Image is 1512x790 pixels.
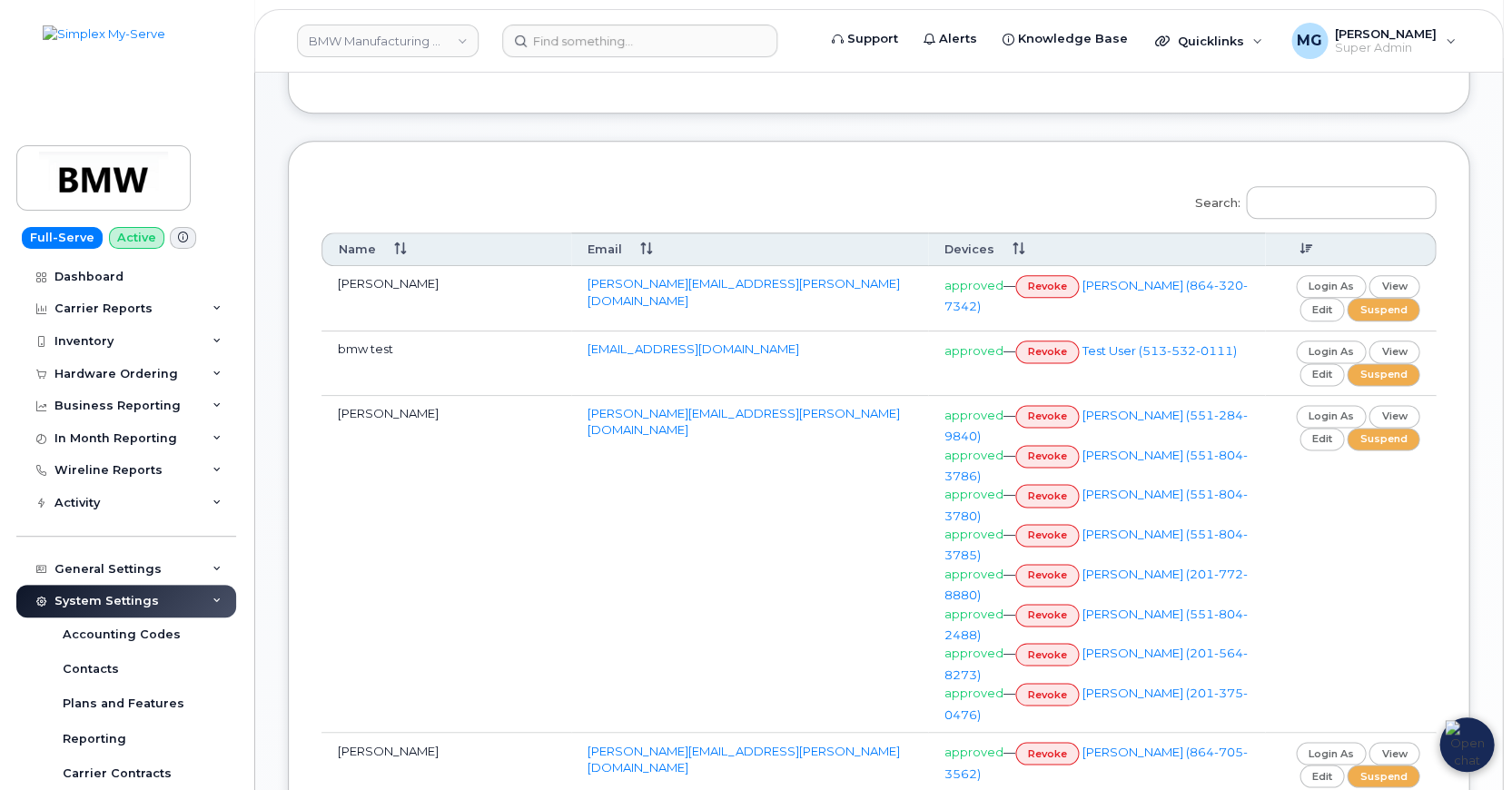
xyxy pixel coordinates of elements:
a: [PERSON_NAME] (551-284-9840) [944,408,1248,443]
span: Knowledge Base [1018,30,1128,48]
td: — [928,331,1266,396]
a: [PERSON_NAME] (201-564-8273) [944,646,1248,681]
span: approved [944,686,1003,700]
span: approved [944,745,1003,759]
span: approved [944,448,1003,462]
span: Quicklinks [1177,34,1243,48]
img: Open chat [1445,720,1488,768]
td: bmw test [321,331,571,396]
th: Devices: activate to sort column ascending [928,232,1266,266]
a: revoke [1015,275,1080,298]
input: Search: [1246,186,1436,219]
a: [PERSON_NAME] (864-320-7342) [944,278,1248,313]
td: — — — — — — — — [928,396,1266,733]
td: [PERSON_NAME] [321,396,571,733]
span: MG [1297,30,1322,52]
span: approved [944,408,1003,422]
a: Knowledge Base [990,21,1141,57]
a: view [1369,341,1419,363]
a: Support [819,21,911,57]
span: [PERSON_NAME] [1335,26,1437,41]
a: revoke [1015,524,1080,547]
a: [EMAIL_ADDRESS][DOMAIN_NAME] [588,341,799,356]
td: [PERSON_NAME] [321,266,571,331]
span: approved [944,567,1003,581]
a: edit [1300,428,1345,450]
a: [PERSON_NAME][EMAIL_ADDRESS][PERSON_NAME][DOMAIN_NAME] [588,276,900,308]
a: Alerts [911,21,990,57]
div: Quicklinks [1142,23,1275,59]
a: suspend [1347,765,1419,787]
a: revoke [1015,643,1080,666]
a: Test User (513-532-0111) [1082,342,1236,357]
a: [PERSON_NAME] (551-804-2488) [944,607,1248,642]
a: revoke [1015,341,1080,363]
span: approved [944,607,1003,621]
a: revoke [1015,564,1080,587]
a: [PERSON_NAME] (201-375-0476) [944,686,1248,721]
a: BMW Manufacturing Co LLC [297,25,479,57]
a: revoke [1015,604,1080,627]
a: view [1369,275,1419,298]
a: suspend [1347,298,1419,321]
a: revoke [1015,484,1080,507]
span: approved [944,527,1003,541]
a: [PERSON_NAME] (201-772-8880) [944,567,1248,602]
a: [PERSON_NAME] (551-804-3785) [944,527,1248,562]
a: edit [1300,298,1345,321]
a: suspend [1347,363,1419,386]
a: revoke [1015,683,1080,706]
span: Super Admin [1335,41,1437,55]
span: approved [944,487,1003,501]
span: approved [944,278,1003,292]
label: Search: [1183,174,1436,225]
td: — [928,266,1266,331]
a: edit [1300,765,1345,787]
a: revoke [1015,405,1080,428]
a: [PERSON_NAME] (551-804-3780) [944,487,1248,522]
a: revoke [1015,445,1080,468]
span: approved [944,646,1003,660]
a: view [1369,405,1419,428]
span: approved [944,342,1003,357]
div: Monique Garlington [1279,23,1468,59]
span: Alerts [939,30,977,48]
input: Find something... [502,25,777,57]
th: Name: activate to sort column ascending [321,232,571,266]
th: Email: activate to sort column ascending [571,232,928,266]
a: [PERSON_NAME] (551-804-3786) [944,448,1248,483]
a: login as [1296,405,1367,428]
a: view [1369,742,1419,765]
a: [PERSON_NAME] (864-705-3562) [944,745,1248,780]
a: edit [1300,363,1345,386]
a: login as [1296,341,1367,363]
a: suspend [1347,428,1419,450]
a: revoke [1015,742,1080,765]
th: : activate to sort column ascending [1265,232,1436,266]
a: [PERSON_NAME][EMAIL_ADDRESS][PERSON_NAME][DOMAIN_NAME] [588,743,900,775]
a: login as [1296,275,1367,298]
a: login as [1296,742,1367,765]
a: [PERSON_NAME][EMAIL_ADDRESS][PERSON_NAME][DOMAIN_NAME] [588,406,900,438]
span: Support [847,30,898,48]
